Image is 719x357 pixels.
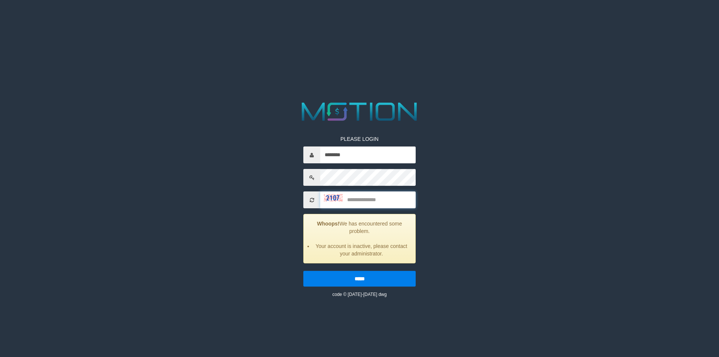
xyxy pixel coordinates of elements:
li: Your account is inactive, please contact your administrator. [313,242,410,257]
img: MOTION_logo.png [297,99,422,124]
img: captcha [324,194,343,202]
strong: Whoops! [317,221,340,227]
p: PLEASE LOGIN [303,135,416,143]
div: We has encountered some problem. [303,214,416,263]
small: code © [DATE]-[DATE] dwg [332,292,386,297]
